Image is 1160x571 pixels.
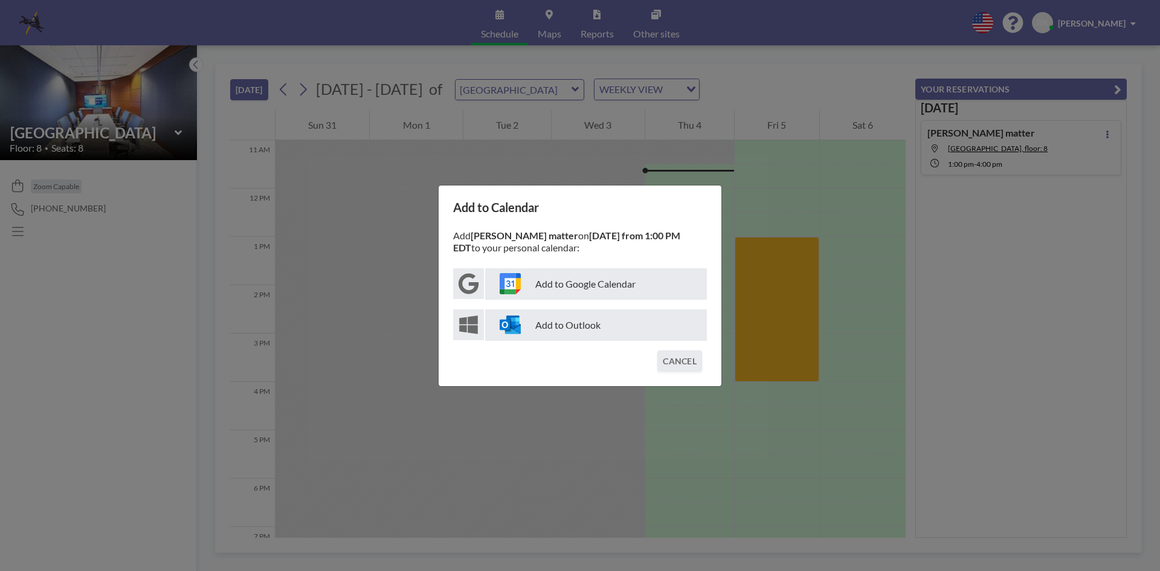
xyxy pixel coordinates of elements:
button: Add to Outlook [453,309,707,341]
h3: Add to Calendar [453,200,707,215]
p: Add on to your personal calendar: [453,230,707,254]
strong: [DATE] from 1:00 PM EDT [453,230,680,253]
img: google-calendar-icon.svg [500,273,521,294]
button: Add to Google Calendar [453,268,707,300]
button: CANCEL [657,350,702,372]
strong: [PERSON_NAME] matter [471,230,578,241]
img: windows-outlook-icon.svg [500,314,521,335]
p: Add to Google Calendar [485,268,707,300]
p: Add to Outlook [485,309,707,341]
